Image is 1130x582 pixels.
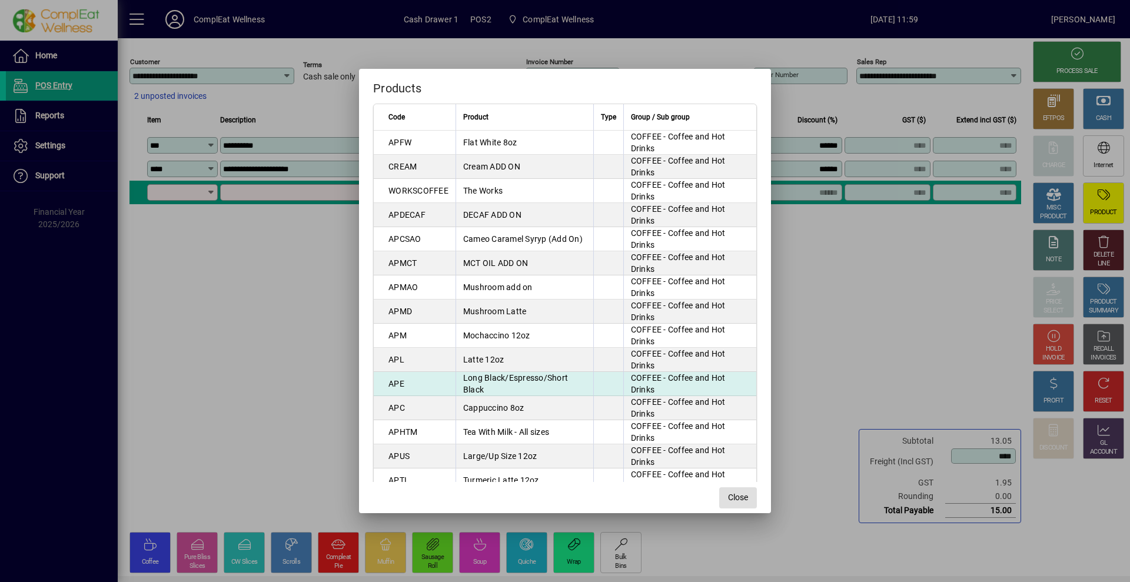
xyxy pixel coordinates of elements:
[388,450,410,462] div: APUS
[623,324,756,348] td: COFFEE - Coffee and Hot Drinks
[623,131,756,155] td: COFFEE - Coffee and Hot Drinks
[728,491,748,504] span: Close
[456,420,593,444] td: Tea With Milk - All sizes
[456,396,593,420] td: Cappuccino 8oz
[359,69,771,103] h2: Products
[456,324,593,348] td: Mochaccino 12oz
[456,444,593,468] td: Large/Up Size 12oz
[456,468,593,493] td: Turmeric Latte 12oz
[388,185,448,197] div: WORKSCOFFEE
[456,275,593,300] td: Mushroom add on
[388,402,405,414] div: APC
[456,251,593,275] td: MCT OIL ADD ON
[623,155,756,179] td: COFFEE - Coffee and Hot Drinks
[631,111,690,124] span: Group / Sub group
[623,372,756,396] td: COFFEE - Coffee and Hot Drinks
[601,111,616,124] span: Type
[388,111,405,124] span: Code
[456,155,593,179] td: Cream ADD ON
[623,227,756,251] td: COFFEE - Coffee and Hot Drinks
[456,300,593,324] td: Mushroom Latte
[623,179,756,203] td: COFFEE - Coffee and Hot Drinks
[388,209,426,221] div: APDECAF
[388,474,409,486] div: APTL
[719,487,757,508] button: Close
[388,305,412,317] div: APMD
[623,444,756,468] td: COFFEE - Coffee and Hot Drinks
[388,330,407,341] div: APM
[388,137,411,148] div: APFW
[388,233,421,245] div: APCSAO
[623,396,756,420] td: COFFEE - Coffee and Hot Drinks
[463,111,488,124] span: Product
[388,257,417,269] div: APMCT
[623,348,756,372] td: COFFEE - Coffee and Hot Drinks
[456,227,593,251] td: Cameo Caramel Syryp (Add On)
[623,275,756,300] td: COFFEE - Coffee and Hot Drinks
[388,161,417,172] div: CREAM
[623,203,756,227] td: COFFEE - Coffee and Hot Drinks
[388,426,417,438] div: APHTM
[456,179,593,203] td: The Works
[623,300,756,324] td: COFFEE - Coffee and Hot Drinks
[456,348,593,372] td: Latte 12oz
[456,203,593,227] td: DECAF ADD ON
[623,251,756,275] td: COFFEE - Coffee and Hot Drinks
[623,420,756,444] td: COFFEE - Coffee and Hot Drinks
[388,281,418,293] div: APMAO
[456,131,593,155] td: Flat White 8oz
[388,378,404,390] div: APE
[623,468,756,493] td: COFFEE - Coffee and Hot Drinks
[388,354,404,365] div: APL
[456,372,593,396] td: Long Black/Espresso/Short Black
